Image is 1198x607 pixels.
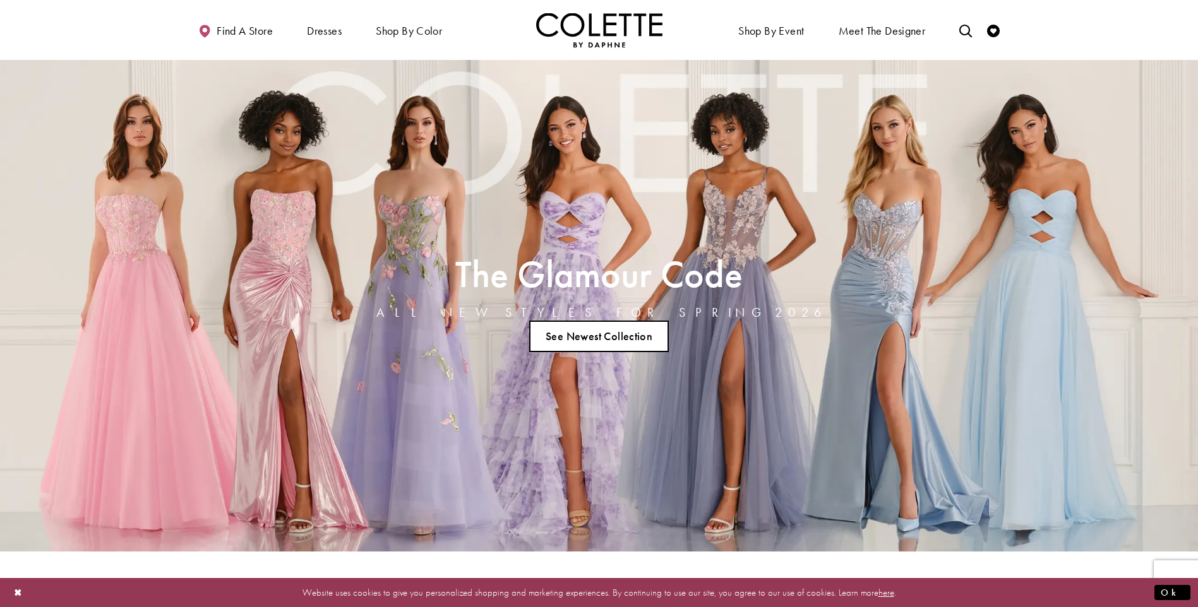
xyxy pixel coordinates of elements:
[956,13,975,47] a: Toggle search
[878,586,894,598] a: here
[984,13,1003,47] a: Check Wishlist
[836,13,929,47] a: Meet the designer
[376,25,442,37] span: Shop by color
[373,315,826,357] ul: Slider Links
[373,13,445,47] span: Shop by color
[376,257,822,292] h2: The Glamour Code
[217,25,273,37] span: Find a store
[91,584,1107,601] p: Website uses cookies to give you personalized shopping and marketing experiences. By continuing t...
[536,13,662,47] img: Colette by Daphne
[839,25,926,37] span: Meet the designer
[536,13,662,47] a: Visit Home Page
[307,25,342,37] span: Dresses
[8,581,29,603] button: Close Dialog
[735,13,807,47] span: Shop By Event
[738,25,804,37] span: Shop By Event
[195,13,276,47] a: Find a store
[376,305,822,319] h4: ALL NEW STYLES FOR SPRING 2026
[1154,584,1190,600] button: Submit Dialog
[304,13,345,47] span: Dresses
[529,321,669,352] a: See Newest Collection The Glamour Code ALL NEW STYLES FOR SPRING 2026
